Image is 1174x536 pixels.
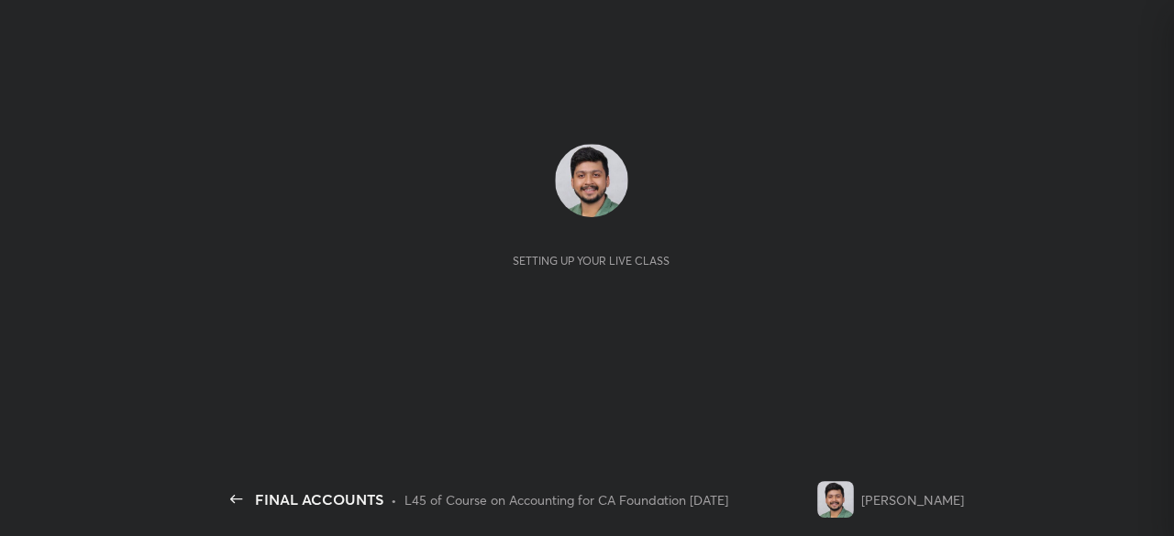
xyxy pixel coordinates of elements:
img: 1ebc9903cf1c44a29e7bc285086513b0.jpg [555,144,628,217]
img: 1ebc9903cf1c44a29e7bc285086513b0.jpg [817,481,854,518]
div: Setting up your live class [513,254,670,268]
div: [PERSON_NAME] [861,490,964,509]
div: FINAL ACCOUNTS [255,488,383,510]
div: L45 of Course on Accounting for CA Foundation [DATE] [404,490,728,509]
div: • [391,490,397,509]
